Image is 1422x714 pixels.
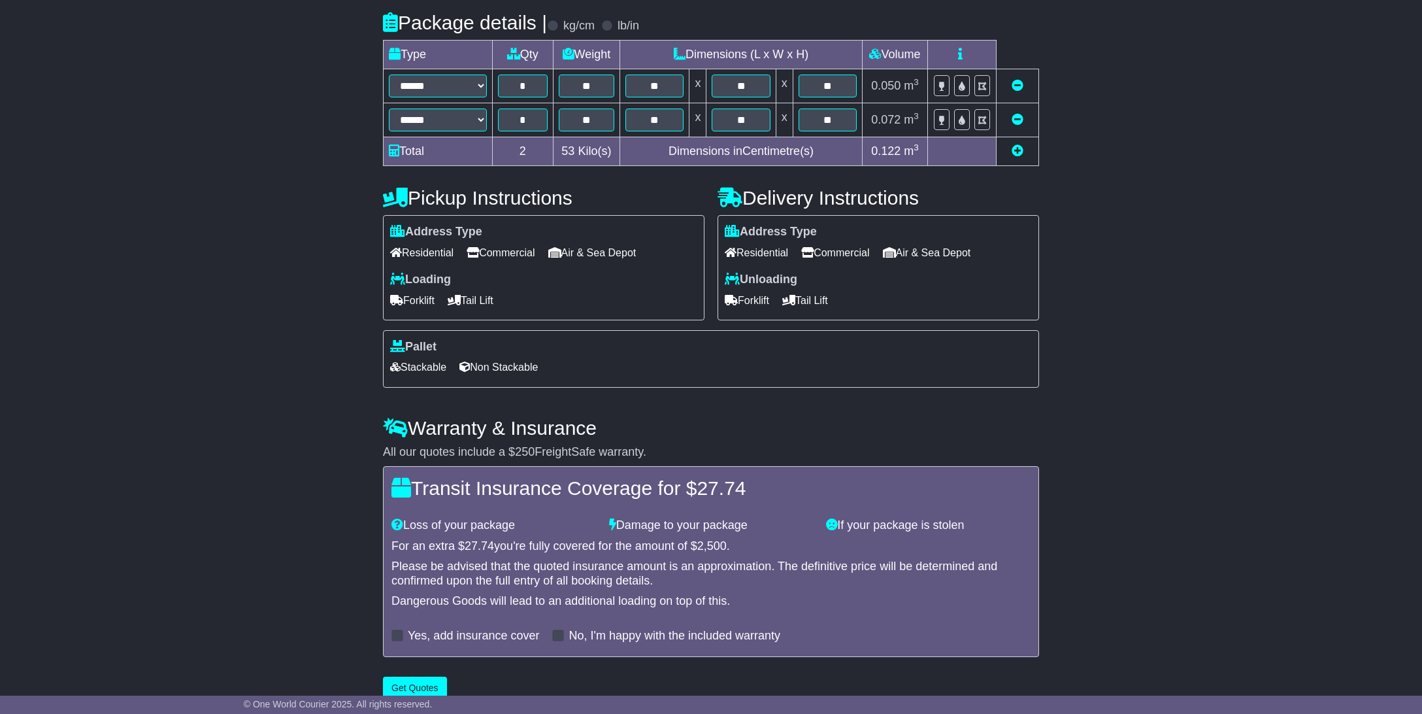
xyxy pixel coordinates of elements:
[603,518,820,533] div: Damage to your package
[776,69,793,103] td: x
[561,144,574,158] span: 53
[725,290,769,311] span: Forklift
[904,79,919,92] span: m
[1012,144,1023,158] a: Add new item
[390,225,482,239] label: Address Type
[725,243,788,263] span: Residential
[390,340,437,354] label: Pallet
[620,137,863,166] td: Dimensions in Centimetre(s)
[448,290,493,311] span: Tail Lift
[569,629,780,643] label: No, I'm happy with the included warranty
[553,41,620,69] td: Weight
[384,41,493,69] td: Type
[515,445,535,458] span: 250
[391,477,1031,499] h4: Transit Insurance Coverage for $
[383,12,547,33] h4: Package details |
[819,518,1037,533] div: If your package is stolen
[383,677,447,700] button: Get Quotes
[620,41,863,69] td: Dimensions (L x W x H)
[914,143,919,152] sup: 3
[390,357,446,377] span: Stackable
[697,539,727,552] span: 2,500
[801,243,869,263] span: Commercial
[871,144,901,158] span: 0.122
[914,111,919,121] sup: 3
[408,629,539,643] label: Yes, add insurance cover
[459,357,538,377] span: Non Stackable
[383,445,1039,460] div: All our quotes include a $ FreightSafe warranty.
[1012,113,1023,126] a: Remove this item
[390,243,454,263] span: Residential
[391,539,1031,554] div: For an extra $ you're fully covered for the amount of $ .
[553,137,620,166] td: Kilo(s)
[618,19,639,33] label: lb/in
[391,560,1031,588] div: Please be advised that the quoted insurance amount is an approximation. The definitive price will...
[390,290,435,311] span: Forklift
[689,69,706,103] td: x
[1012,79,1023,92] a: Remove this item
[244,699,433,709] span: © One World Courier 2025. All rights reserved.
[563,19,595,33] label: kg/cm
[384,137,493,166] td: Total
[725,225,817,239] label: Address Type
[862,41,927,69] td: Volume
[467,243,535,263] span: Commercial
[391,594,1031,609] div: Dangerous Goods will lead to an additional loading on top of this.
[689,103,706,137] td: x
[725,273,797,287] label: Unloading
[385,518,603,533] div: Loss of your package
[904,113,919,126] span: m
[383,417,1039,439] h4: Warranty & Insurance
[776,103,793,137] td: x
[493,41,554,69] td: Qty
[493,137,554,166] td: 2
[871,79,901,92] span: 0.050
[904,144,919,158] span: m
[782,290,828,311] span: Tail Lift
[914,77,919,87] sup: 3
[883,243,971,263] span: Air & Sea Depot
[697,477,746,499] span: 27.74
[548,243,637,263] span: Air & Sea Depot
[871,113,901,126] span: 0.072
[465,539,494,552] span: 27.74
[390,273,451,287] label: Loading
[718,187,1039,209] h4: Delivery Instructions
[383,187,704,209] h4: Pickup Instructions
